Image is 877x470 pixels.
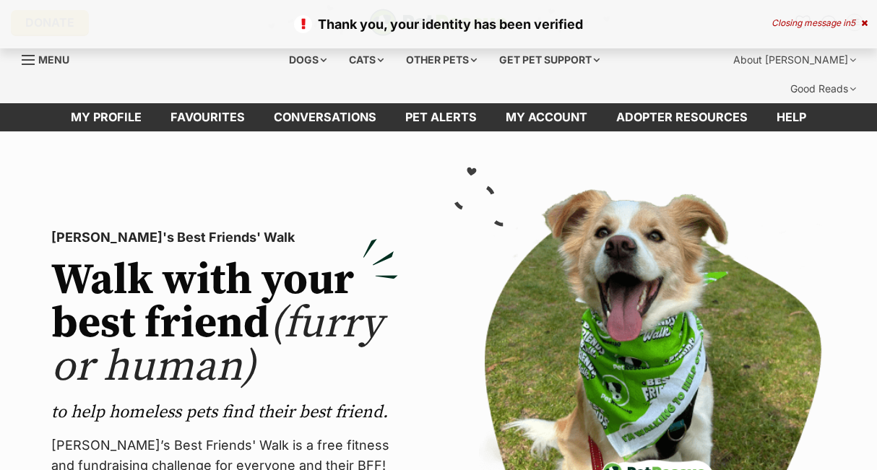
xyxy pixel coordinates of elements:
[56,103,156,131] a: My profile
[38,53,69,66] span: Menu
[489,45,610,74] div: Get pet support
[259,103,391,131] a: conversations
[723,45,866,74] div: About [PERSON_NAME]
[780,74,866,103] div: Good Reads
[396,45,487,74] div: Other pets
[156,103,259,131] a: Favourites
[602,103,762,131] a: Adopter resources
[279,45,337,74] div: Dogs
[491,103,602,131] a: My account
[391,103,491,131] a: Pet alerts
[51,259,398,389] h2: Walk with your best friend
[51,227,398,248] p: [PERSON_NAME]'s Best Friends' Walk
[22,45,79,71] a: Menu
[339,45,394,74] div: Cats
[51,401,398,424] p: to help homeless pets find their best friend.
[51,297,383,394] span: (furry or human)
[762,103,821,131] a: Help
